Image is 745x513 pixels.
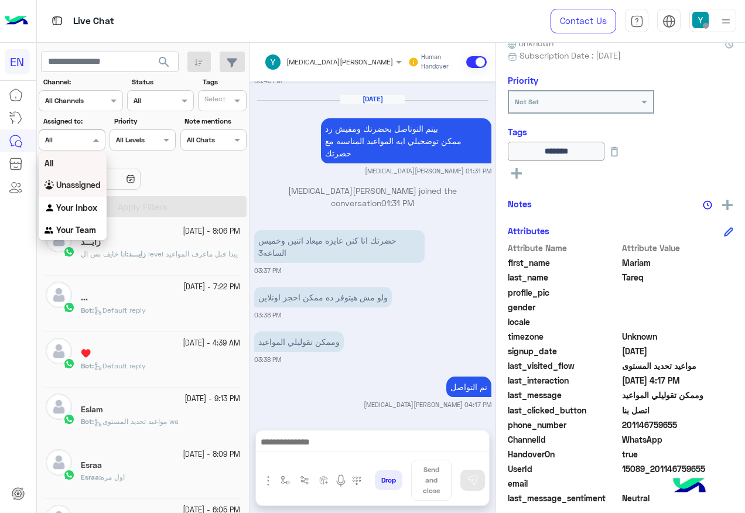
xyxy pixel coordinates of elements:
p: 8/10/2025, 3:37 PM [254,230,425,263]
span: مواعيد تحديد المستوى wa [94,417,179,426]
span: last_clicked_button [508,404,620,416]
img: tab [50,13,64,28]
span: اول مره [101,473,125,481]
img: select flow [281,476,290,485]
span: HandoverOn [508,448,620,460]
div: Select [203,94,225,107]
h5: ... [81,293,88,303]
img: Trigger scenario [300,476,309,485]
button: Trigger scenario [295,471,315,490]
img: hulul-logo.png [669,466,710,507]
span: email [508,477,620,490]
img: WhatsApp [63,469,75,481]
span: 201146759655 [622,419,734,431]
span: locale [508,316,620,328]
button: Send and close [411,460,452,501]
button: Drop [375,470,402,490]
img: defaultAdmin.png [46,449,72,476]
small: 08:46 PM [254,76,282,85]
span: 2 [622,433,734,446]
img: INBOX.AGENTFILTER.YOURTEAM [45,225,56,237]
span: timezone [508,330,620,343]
b: : [81,473,101,481]
p: Live Chat [73,13,114,29]
small: [DATE] - 8:09 PM [183,449,240,460]
span: null [622,301,734,313]
label: Priority [114,116,175,126]
img: add [722,200,733,210]
span: مواعيد تحديد المستوى [622,360,734,372]
img: send message [467,474,479,486]
span: signup_date [508,345,620,357]
img: defaultAdmin.png [46,394,72,420]
img: INBOX.AGENTFILTER.YOURINBOX [45,203,56,214]
img: profile [719,14,733,29]
button: create order [315,471,334,490]
b: : [127,249,146,258]
img: WhatsApp [63,413,75,425]
label: Channel: [43,77,122,87]
span: Attribute Value [622,242,734,254]
span: last_name [508,271,620,283]
img: WhatsApp [63,246,75,258]
span: null [622,477,734,490]
small: [DATE] - 9:13 PM [184,394,240,405]
img: create order [319,476,329,485]
span: last_visited_flow [508,360,620,372]
small: 03:38 PM [254,310,281,320]
small: [DATE] - 7:22 PM [183,282,240,293]
span: last_message [508,389,620,401]
small: Human Handover [421,53,464,71]
img: INBOX.AGENTFILTER.UNASSIGNED [45,180,56,192]
label: Status [132,77,192,87]
label: Assigned to: [43,116,104,126]
span: null [622,316,734,328]
b: Your Team [56,225,96,235]
span: search [157,55,171,69]
span: first_name [508,256,620,269]
p: 8/10/2025, 3:38 PM [254,287,392,307]
p: 8/10/2025, 1:31 PM [321,118,491,163]
small: [DATE] - 8:06 PM [183,226,240,237]
ng-dropdown-panel: Options list [39,152,107,240]
span: ChannelId [508,433,620,446]
h6: [DATE] [340,95,405,103]
a: tab [625,9,648,33]
span: true [622,448,734,460]
span: Tareq [622,271,734,283]
h6: Priority [508,75,538,85]
img: defaultAdmin.png [46,338,72,364]
span: Attribute Name [508,242,620,254]
span: 2025-10-08T13:17:54.103Z [622,374,734,387]
p: 8/10/2025, 3:38 PM [254,331,344,352]
img: send voice note [334,474,348,488]
img: Logo [5,9,28,33]
b: : [81,417,94,426]
img: userImage [692,12,709,28]
span: انا خايف بس ال level يبدا قبل ماعرف المواعيد [81,249,238,258]
span: زايـــد [128,249,146,258]
h6: Attributes [508,225,549,236]
img: defaultAdmin.png [46,282,72,308]
img: notes [703,200,712,210]
button: search [150,52,179,77]
small: 03:37 PM [254,266,281,275]
b: All [45,158,53,168]
img: tab [662,15,676,28]
span: gender [508,301,620,313]
b: Unassigned [56,180,101,190]
img: WhatsApp [63,358,75,370]
label: Note mentions [184,116,245,126]
h6: Notes [508,199,532,209]
img: send attachment [261,474,275,488]
small: [DATE] - 4:39 AM [183,338,240,349]
b: : [81,361,94,370]
span: Unknown [508,37,553,49]
small: [MEDICAL_DATA][PERSON_NAME] 04:17 PM [364,400,491,409]
small: 03:38 PM [254,355,281,364]
b: Your Inbox [56,203,97,213]
label: Tags [203,77,245,87]
div: EN [5,49,30,74]
span: 15089_201146759655 [622,463,734,475]
span: 0 [622,492,734,504]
